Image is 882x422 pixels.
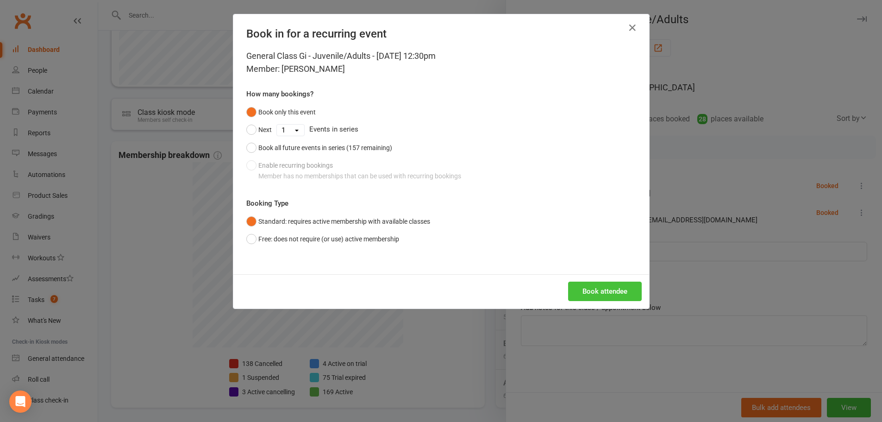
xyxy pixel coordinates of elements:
[246,230,399,248] button: Free: does not require (or use) active membership
[246,121,636,139] div: Events in series
[625,20,640,35] button: Close
[246,139,392,157] button: Book all future events in series (157 remaining)
[246,103,316,121] button: Book only this event
[246,27,636,40] h4: Book in for a recurring event
[246,50,636,76] div: General Class Gi - Juvenile/Adults - [DATE] 12:30pm Member: [PERSON_NAME]
[9,391,31,413] div: Open Intercom Messenger
[258,143,392,153] div: Book all future events in series (157 remaining)
[246,213,430,230] button: Standard: requires active membership with available classes
[246,198,288,209] label: Booking Type
[568,282,642,301] button: Book attendee
[246,88,313,100] label: How many bookings?
[246,121,272,139] button: Next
